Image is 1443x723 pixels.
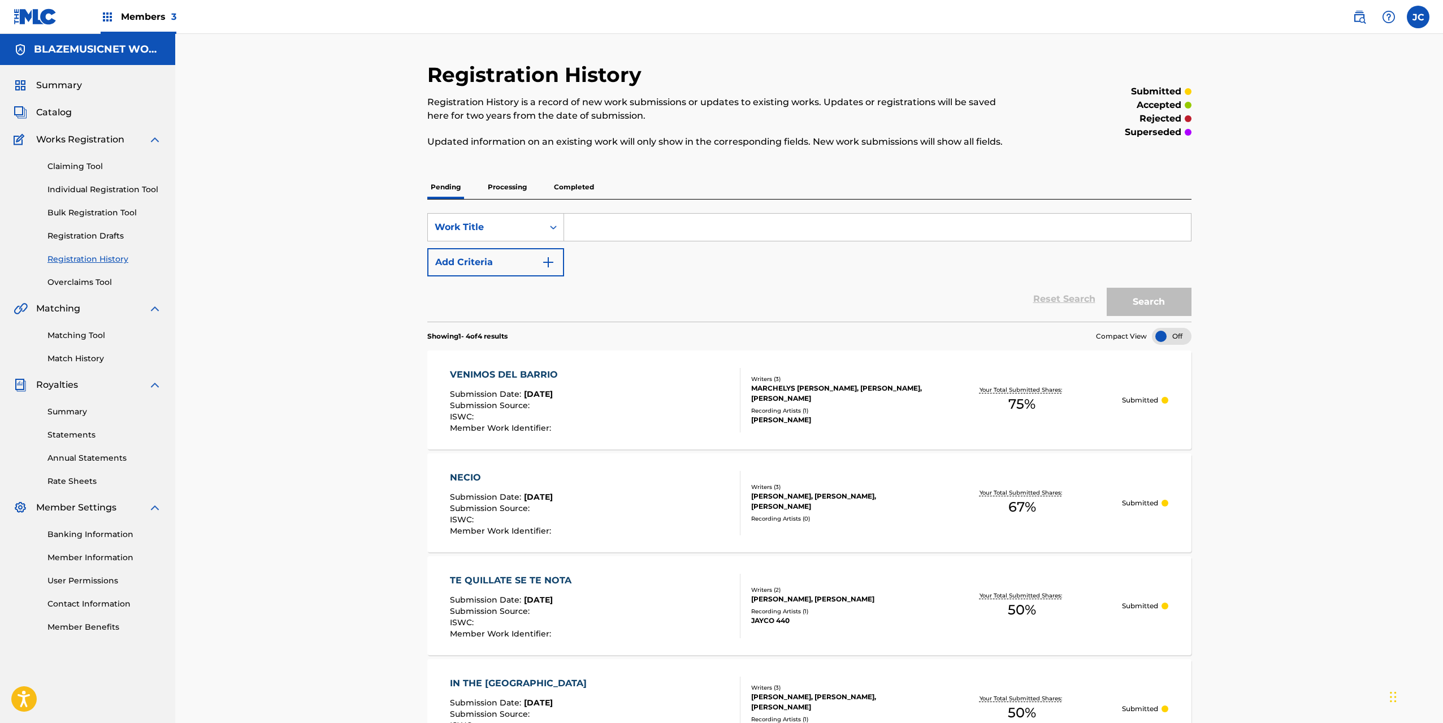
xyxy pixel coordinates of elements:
a: Contact Information [47,598,162,610]
div: JAYCO 440 [751,616,922,626]
span: 3 [171,11,176,22]
a: Statements [47,429,162,441]
h2: Registration History [427,62,647,88]
span: Catalog [36,106,72,119]
span: Member Settings [36,501,116,514]
a: Matching Tool [47,330,162,341]
span: Members [121,10,176,23]
span: Submission Date : [450,595,524,605]
p: Submitted [1122,395,1158,405]
p: Updated information on an existing work will only show in the corresponding fields. New work subm... [427,135,1016,149]
a: Individual Registration Tool [47,184,162,196]
span: [DATE] [524,389,553,399]
div: Recording Artists ( 1 ) [751,406,922,415]
img: Works Registration [14,133,28,146]
a: User Permissions [47,575,162,587]
p: rejected [1139,112,1181,125]
img: MLC Logo [14,8,57,25]
div: Writers ( 3 ) [751,375,922,383]
div: Writers ( 3 ) [751,683,922,692]
div: MARCHELYS [PERSON_NAME], [PERSON_NAME], [PERSON_NAME] [751,383,922,404]
p: Your Total Submitted Shares: [980,591,1065,600]
img: Royalties [14,378,27,392]
div: VENIMOS DEL BARRIO [450,368,564,382]
p: Submitted [1122,498,1158,508]
p: Processing [484,175,530,199]
a: Match History [47,353,162,365]
span: ISWC : [450,412,476,422]
a: Banking Information [47,529,162,540]
a: Bulk Registration Tool [47,207,162,219]
div: Writers ( 2 ) [751,586,922,594]
span: Submission Source : [450,503,532,513]
img: expand [148,133,162,146]
a: Registration Drafts [47,230,162,242]
span: Submission Source : [450,606,532,616]
span: ISWC : [450,617,476,627]
p: Your Total Submitted Shares: [980,488,1065,497]
div: Recording Artists ( 0 ) [751,514,922,523]
span: Submission Source : [450,709,532,719]
a: Public Search [1348,6,1371,28]
h5: BLAZEMUSICNET WORLDWIDE [34,43,162,56]
span: Member Work Identifier : [450,423,554,433]
img: 9d2ae6d4665cec9f34b9.svg [541,256,555,269]
a: SummarySummary [14,79,82,92]
a: Rate Sheets [47,475,162,487]
button: Add Criteria [427,248,564,276]
p: Your Total Submitted Shares: [980,386,1065,394]
a: Claiming Tool [47,161,162,172]
span: ISWC : [450,514,476,525]
span: Works Registration [36,133,124,146]
span: Compact View [1096,331,1147,341]
div: [PERSON_NAME], [PERSON_NAME], [PERSON_NAME] [751,692,922,712]
span: 75 % [1008,394,1035,414]
div: Help [1377,6,1400,28]
a: CatalogCatalog [14,106,72,119]
img: Top Rightsholders [101,10,114,24]
p: Registration History is a record of new work submissions or updates to existing works. Updates or... [427,96,1016,123]
p: submitted [1131,85,1181,98]
img: Matching [14,302,28,315]
a: Registration History [47,253,162,265]
span: 50 % [1008,703,1036,723]
span: Summary [36,79,82,92]
span: Submission Source : [450,400,532,410]
p: accepted [1137,98,1181,112]
div: NECIO [450,471,554,484]
span: [DATE] [524,492,553,502]
p: Completed [551,175,597,199]
div: Drag [1390,680,1397,714]
div: IN THE [GEOGRAPHIC_DATA] [450,677,592,690]
span: [DATE] [524,698,553,708]
span: Submission Date : [450,698,524,708]
span: Member Work Identifier : [450,526,554,536]
a: Annual Statements [47,452,162,464]
div: User Menu [1407,6,1429,28]
span: 67 % [1008,497,1036,517]
div: TE QUILLATE SE TE NOTA [450,574,577,587]
a: VENIMOS DEL BARRIOSubmission Date:[DATE]Submission Source:ISWC:Member Work Identifier:Writers (3)... [427,350,1191,449]
img: Accounts [14,43,27,57]
p: Pending [427,175,464,199]
p: Submitted [1122,601,1158,611]
span: 50 % [1008,600,1036,620]
img: Member Settings [14,501,27,514]
img: help [1382,10,1396,24]
span: Matching [36,302,80,315]
div: Recording Artists ( 1 ) [751,607,922,616]
div: [PERSON_NAME], [PERSON_NAME], [PERSON_NAME] [751,491,922,512]
span: Submission Date : [450,492,524,502]
p: superseded [1125,125,1181,139]
img: Summary [14,79,27,92]
iframe: Chat Widget [1386,669,1443,723]
a: Overclaims Tool [47,276,162,288]
p: Submitted [1122,704,1158,714]
img: Catalog [14,106,27,119]
span: [DATE] [524,595,553,605]
div: Work Title [435,220,536,234]
a: Summary [47,406,162,418]
p: Showing 1 - 4 of 4 results [427,331,508,341]
div: [PERSON_NAME], [PERSON_NAME] [751,594,922,604]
